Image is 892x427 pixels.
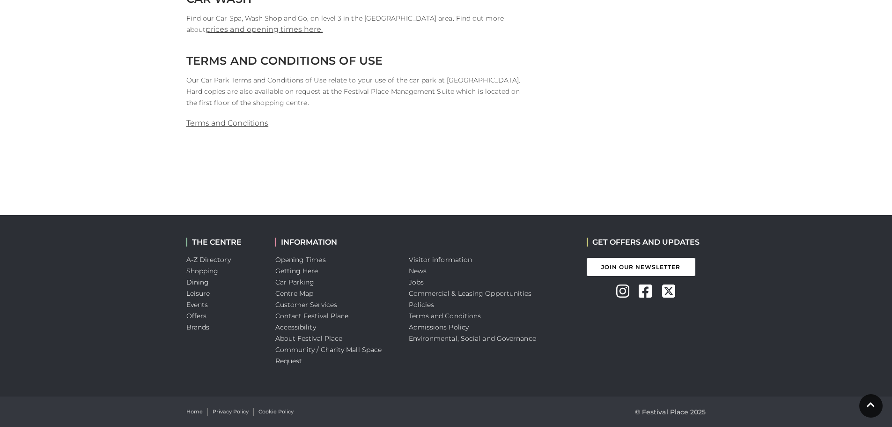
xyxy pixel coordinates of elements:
a: Community / Charity Mall Space Request [275,345,382,365]
a: Car Parking [275,278,315,286]
h2: INFORMATION [275,238,395,247]
p: © Festival Place 2025 [635,406,706,418]
a: Accessibility [275,323,316,331]
a: Home [186,408,203,416]
a: A-Z Directory [186,255,231,264]
a: Offers [186,312,207,320]
a: Customer Services [275,300,338,309]
a: Admissions Policy [409,323,469,331]
a: Privacy Policy [213,408,249,416]
a: Commercial & Leasing Opportunities [409,289,532,298]
p: Our Car Park Terms and Conditions of Use relate to your use of the car park at [GEOGRAPHIC_DATA].... [186,75,528,108]
a: Cookie Policy [258,408,294,416]
a: Events [186,300,208,309]
a: Environmental, Social and Governance [409,334,536,343]
p: Find our Car Spa, Wash Shop and Go, on level 3 in the [GEOGRAPHIC_DATA] area. Find out more about [186,13,528,35]
h2: THE CENTRE [186,238,261,247]
a: Policies [409,300,435,309]
a: About Festival Place [275,334,343,343]
a: Brands [186,323,210,331]
h2: GET OFFERS AND UPDATES [587,238,700,247]
a: Leisure [186,289,210,298]
h2: TERMS AND CONDITIONS OF USE [186,54,528,67]
a: Opening Times [275,255,326,264]
a: Getting Here [275,267,318,275]
a: prices and opening times here. [206,25,323,34]
a: Shopping [186,267,219,275]
a: News [409,267,427,275]
a: Contact Festival Place [275,312,349,320]
a: Dining [186,278,209,286]
a: Terms and Conditions [186,119,269,127]
a: Jobs [409,278,424,286]
a: Centre Map [275,289,314,298]
a: Visitor information [409,255,472,264]
a: Join Our Newsletter [587,258,695,276]
a: Terms and Conditions [409,312,481,320]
